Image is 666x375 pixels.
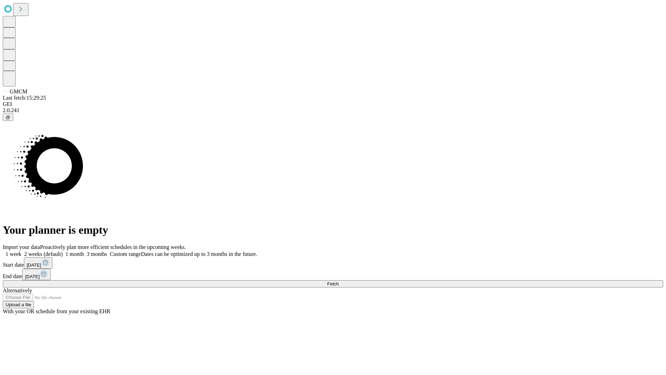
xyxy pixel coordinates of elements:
[3,101,663,107] div: GEI
[66,251,84,257] span: 1 month
[3,244,40,250] span: Import your data
[3,287,32,293] span: Alternatively
[3,224,663,236] h1: Your planner is empty
[6,115,10,120] span: @
[40,244,186,250] span: Proactively plan more efficient schedules in the upcoming weeks.
[6,251,22,257] span: 1 week
[3,114,13,121] button: @
[3,257,663,269] div: Start date
[22,269,51,280] button: [DATE]
[3,301,34,308] button: Upload a file
[25,274,40,279] span: [DATE]
[87,251,107,257] span: 3 months
[110,251,141,257] span: Custom range
[24,251,63,257] span: 2 weeks (default)
[3,269,663,280] div: End date
[3,107,663,114] div: 2.0.241
[3,95,46,101] span: Last fetch: 15:29:25
[10,89,27,94] span: GMCM
[24,257,52,269] button: [DATE]
[327,281,339,286] span: Fetch
[3,280,663,287] button: Fetch
[141,251,257,257] span: Dates can be optimized up to 3 months in the future.
[3,308,110,314] span: With your OR schedule from your existing EHR
[27,262,41,268] span: [DATE]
